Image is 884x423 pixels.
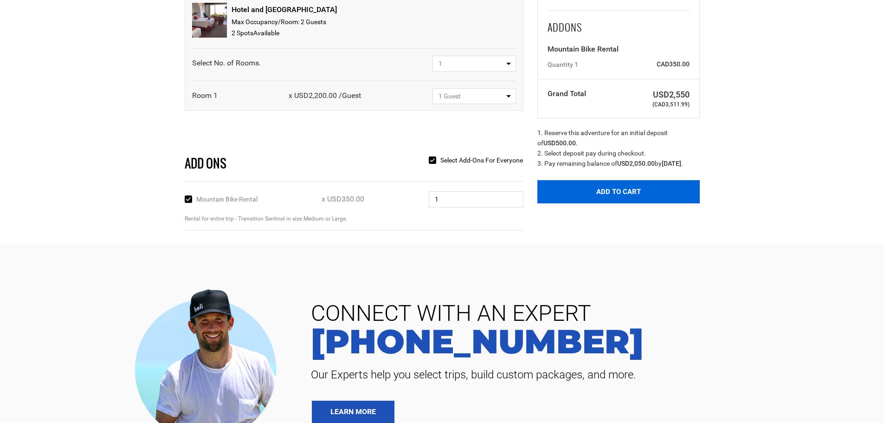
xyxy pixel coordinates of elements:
span: 2 Spot [232,29,250,37]
span: CAD350.00 [613,59,690,69]
div: x USD350.00 [322,194,364,205]
span: s [250,29,253,37]
span: s [323,18,326,26]
img: e2c4d1cf-647d-42f7-9197-ab01abfa3079_344_d1b29f5fe415789feb37f941990a719c_loc_ngl.jpg [192,3,227,38]
div: Add ons [178,155,383,172]
span: (CAD3,511.99) [613,101,690,109]
a: [PHONE_NUMBER] [304,325,870,358]
div: 3. Pay remaining balance of by . [537,158,700,169]
b: USD500.00 [543,139,576,147]
div: Hotel and [GEOGRAPHIC_DATA] [232,3,337,17]
div: Rental for entire trip - Transition Sentinel in size Medium or Large. [185,215,523,223]
span: 1 [439,60,442,67]
div: x USD2,200.00 / [289,91,361,101]
b: [DATE] [662,160,681,167]
div: Max Occupancy/Room: 2 Guest [232,17,337,28]
div: 2. Select deposit pay during checkout. [537,148,700,158]
div: Addons [548,10,690,34]
button: 1 [432,56,516,72]
span: Guest [342,91,361,100]
span: CONNECT WITH AN EXPERT [304,302,870,325]
div: Room 1 [192,91,218,101]
div: 1. Reserve this adventure for an initial deposit of . [537,128,700,148]
span: 1 Guest [439,92,461,100]
label: Select add-ons for everyone [429,155,523,165]
label: Mountain Bike Rental [185,194,258,204]
span: Our Experts help you select trips, build custom packages, and more. [304,367,870,382]
div: Available [232,28,337,39]
b: Mountain Bike Rental [548,45,619,53]
div: Select No. of Rooms. [192,58,261,69]
button: 1 Guest [432,88,516,104]
b: USD2,050.00 [617,160,655,167]
b: Grand Total [548,89,586,98]
button: Add to Cart [537,180,700,203]
span: USD2,550 [613,89,690,101]
span: Quantity 1 [548,60,578,69]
